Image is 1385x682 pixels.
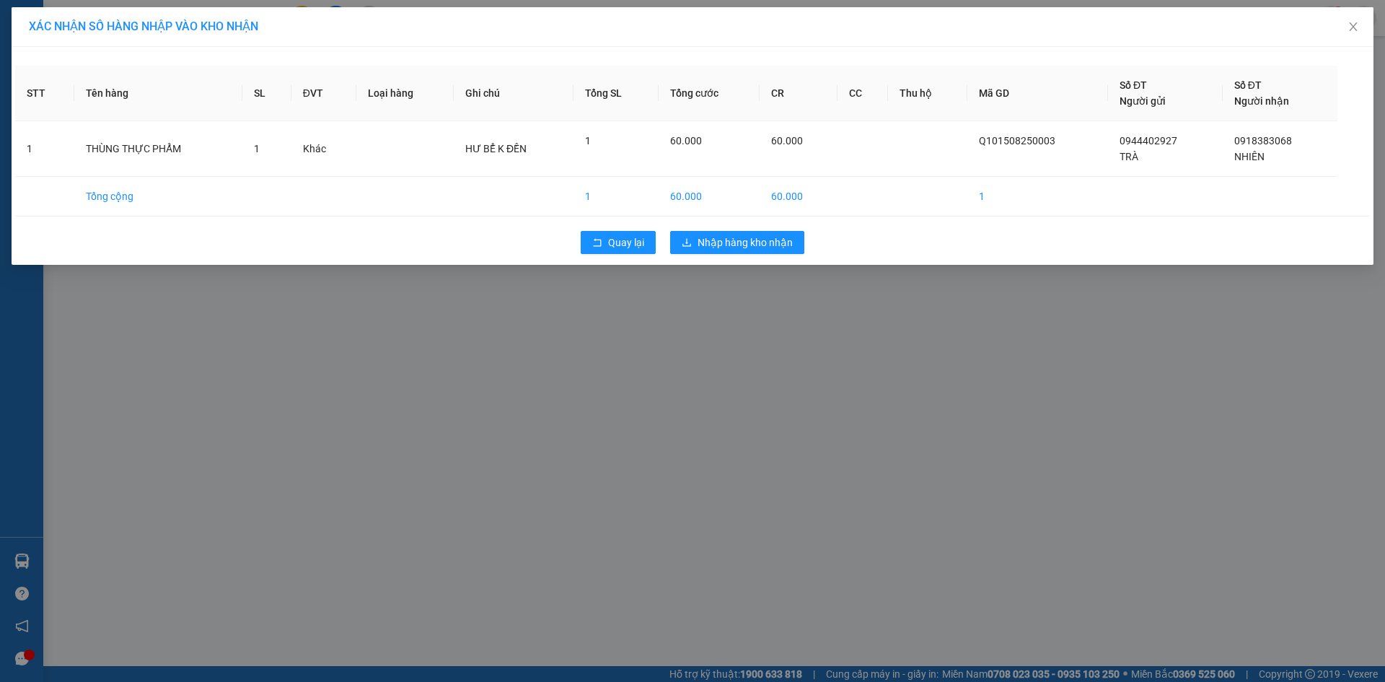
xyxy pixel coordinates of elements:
[1347,21,1359,32] span: close
[254,143,260,154] span: 1
[760,177,837,217] td: 60.000
[74,121,242,177] td: THÙNG THỰC PHẨM
[771,135,803,147] span: 60.000
[967,66,1109,121] th: Mã GD
[837,66,889,121] th: CC
[592,237,602,249] span: rollback
[74,177,242,217] td: Tổng cộng
[581,231,656,254] button: rollbackQuay lại
[573,177,659,217] td: 1
[1234,135,1292,147] span: 0918383068
[1120,135,1177,147] span: 0944402927
[760,66,837,121] th: CR
[979,135,1055,147] span: Q101508250003
[1120,95,1166,107] span: Người gửi
[1234,151,1265,162] span: NHIÊN
[967,177,1109,217] td: 1
[1234,79,1262,91] span: Số ĐT
[659,66,760,121] th: Tổng cước
[1234,95,1289,107] span: Người nhận
[291,66,357,121] th: ĐVT
[74,66,242,121] th: Tên hàng
[1120,79,1147,91] span: Số ĐT
[1120,151,1138,162] span: TRÀ
[585,135,591,147] span: 1
[242,66,291,121] th: SL
[888,66,967,121] th: Thu hộ
[670,135,702,147] span: 60.000
[698,235,793,250] span: Nhập hàng kho nhận
[465,143,527,154] span: HƯ BỂ K ĐỀN
[659,177,760,217] td: 60.000
[682,237,692,249] span: download
[291,121,357,177] td: Khác
[29,19,258,33] span: XÁC NHẬN SỐ HÀNG NHẬP VÀO KHO NHẬN
[670,231,804,254] button: downloadNhập hàng kho nhận
[15,121,74,177] td: 1
[454,66,573,121] th: Ghi chú
[573,66,659,121] th: Tổng SL
[1333,7,1373,48] button: Close
[15,66,74,121] th: STT
[356,66,454,121] th: Loại hàng
[608,235,644,250] span: Quay lại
